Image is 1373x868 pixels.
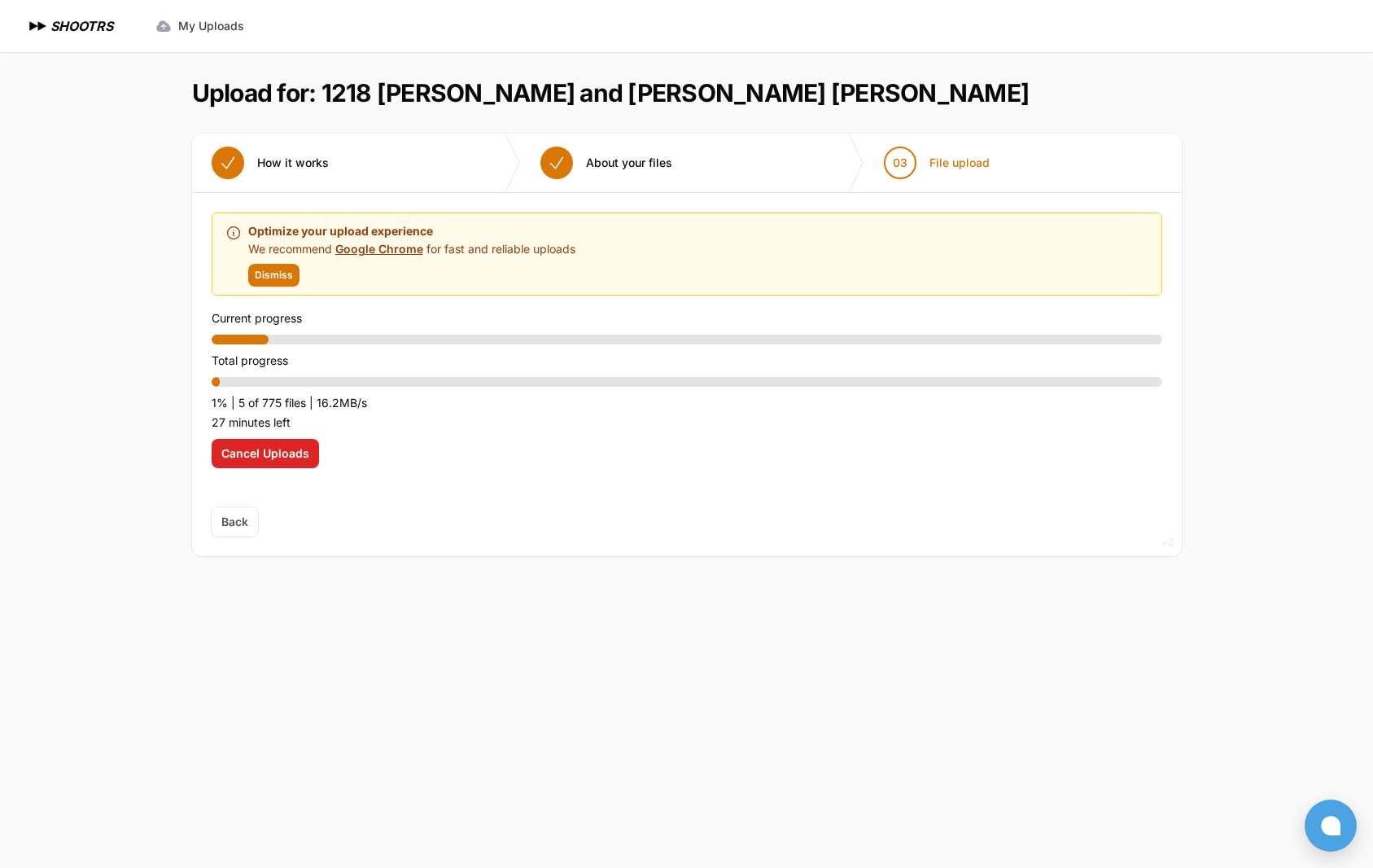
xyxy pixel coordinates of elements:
[248,264,300,287] button: Dismiss
[929,155,990,171] span: File upload
[335,242,423,256] a: Google Chrome
[248,241,575,257] p: We recommend for fast and reliable uploads
[178,18,244,34] span: My Uploads
[1162,533,1174,552] div: v2
[212,413,1162,432] p: 27 minutes left
[521,134,692,192] button: About your files
[192,78,1030,107] h1: Upload for: 1218 [PERSON_NAME] and [PERSON_NAME] [PERSON_NAME]
[864,134,1009,192] button: 03 File upload
[1305,800,1357,852] button: Open chat window
[257,155,329,171] span: How it works
[212,439,319,468] button: Cancel Uploads
[248,221,575,241] p: Optimize your upload experience
[26,16,113,36] a: SHOOTRS SHOOTRS
[212,351,1162,370] p: Total progress
[893,155,907,171] span: 03
[212,393,1162,413] p: 1% | 5 of 775 files | 16.2MB/s
[221,445,309,462] span: Cancel Uploads
[192,134,348,192] button: How it works
[212,309,1162,328] p: Current progress
[586,155,672,171] span: About your files
[26,16,50,36] img: SHOOTRS
[50,16,113,36] h1: SHOOTRS
[146,11,254,41] a: My Uploads
[255,269,293,282] span: Dismiss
